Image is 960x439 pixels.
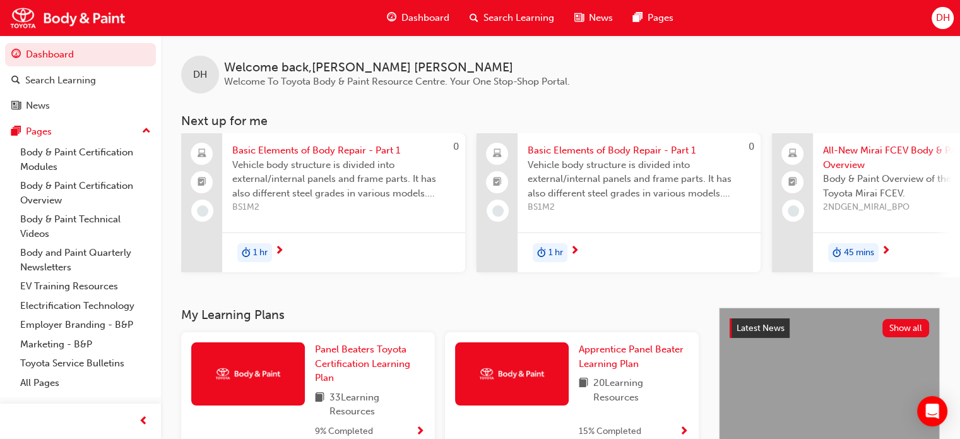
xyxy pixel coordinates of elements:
[493,174,502,191] span: booktick-icon
[224,61,570,75] span: Welcome back , [PERSON_NAME] [PERSON_NAME]
[788,174,797,191] span: booktick-icon
[737,323,785,334] span: Latest News
[139,414,148,430] span: prev-icon
[935,11,949,25] span: DH
[197,205,208,217] span: learningRecordVerb_NONE-icon
[181,308,699,322] h3: My Learning Plans
[548,246,563,260] span: 1 hr
[232,200,455,215] span: BS1M2
[932,7,954,29] button: DH
[11,126,21,138] span: pages-icon
[882,319,930,337] button: Show all
[315,342,425,385] a: Panel Beaters Toyota Certification Learning Plan
[11,49,21,61] span: guage-icon
[477,133,761,272] a: 0Basic Elements of Body Repair - Part 1Vehicle body structure is divided into external/internal p...
[788,146,797,162] span: laptop-icon
[161,114,960,128] h3: Next up for me
[26,124,52,139] div: Pages
[15,176,156,210] a: Body & Paint Certification Overview
[6,4,129,32] img: Trak
[275,246,284,257] span: next-icon
[387,10,396,26] span: guage-icon
[329,390,425,419] span: 33 Learning Resources
[142,123,151,140] span: up-icon
[232,143,455,158] span: Basic Elements of Body Repair - Part 1
[593,376,689,404] span: 20 Learning Resources
[564,5,623,31] a: news-iconNews
[453,141,459,152] span: 0
[5,69,156,92] a: Search Learning
[401,11,449,25] span: Dashboard
[15,243,156,277] a: Body and Paint Quarterly Newsletters
[589,11,613,25] span: News
[415,426,425,438] span: Show Progress
[844,246,874,260] span: 45 mins
[198,146,206,162] span: laptop-icon
[15,335,156,354] a: Marketing - B&P
[15,373,156,393] a: All Pages
[917,396,947,426] div: Open Intercom Messenger
[749,141,754,152] span: 0
[528,143,750,158] span: Basic Elements of Body Repair - Part 1
[253,246,268,260] span: 1 hr
[477,366,547,382] img: Trak
[15,210,156,243] a: Body & Paint Technical Videos
[788,205,799,217] span: learningRecordVerb_NONE-icon
[579,376,588,404] span: book-icon
[459,5,564,31] a: search-iconSearch Learning
[730,318,929,339] a: Latest NewsShow all
[623,5,684,31] a: pages-iconPages
[470,10,478,26] span: search-icon
[15,315,156,335] a: Employer Branding - B&P
[574,10,584,26] span: news-icon
[492,205,504,217] span: learningRecordVerb_NONE-icon
[213,366,283,382] img: Trak
[493,146,502,162] span: laptop-icon
[232,158,455,201] span: Vehicle body structure is divided into external/internal panels and frame parts. It has also diff...
[648,11,673,25] span: Pages
[11,100,21,112] span: news-icon
[5,120,156,143] button: Pages
[537,244,546,261] span: duration-icon
[26,99,50,113] div: News
[483,11,554,25] span: Search Learning
[377,5,459,31] a: guage-iconDashboard
[881,246,891,257] span: next-icon
[193,68,207,82] span: DH
[570,246,579,257] span: next-icon
[224,76,570,87] span: Welcome To Toyota Body & Paint Resource Centre. Your One Stop-Shop Portal.
[15,354,156,373] a: Toyota Service Bulletins
[833,244,841,261] span: duration-icon
[633,10,643,26] span: pages-icon
[15,143,156,176] a: Body & Paint Certification Modules
[5,94,156,117] a: News
[579,344,684,370] span: Apprentice Panel Beater Learning Plan
[679,426,689,438] span: Show Progress
[315,344,410,383] span: Panel Beaters Toyota Certification Learning Plan
[5,40,156,120] button: DashboardSearch LearningNews
[528,200,750,215] span: BS1M2
[528,158,750,201] span: Vehicle body structure is divided into external/internal panels and frame parts. It has also diff...
[315,390,324,419] span: book-icon
[15,277,156,296] a: EV Training Resources
[25,73,96,88] div: Search Learning
[5,43,156,66] a: Dashboard
[198,174,206,191] span: booktick-icon
[15,296,156,316] a: Electrification Technology
[579,342,689,371] a: Apprentice Panel Beater Learning Plan
[315,424,373,439] span: 9 % Completed
[242,244,251,261] span: duration-icon
[579,424,641,439] span: 15 % Completed
[181,133,465,272] a: 0Basic Elements of Body Repair - Part 1Vehicle body structure is divided into external/internal p...
[11,75,20,87] span: search-icon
